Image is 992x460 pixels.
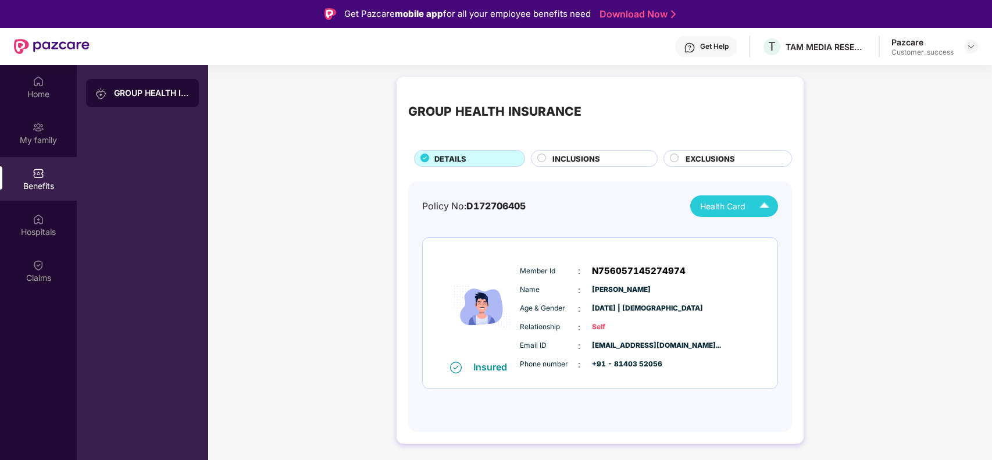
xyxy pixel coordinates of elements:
[434,153,466,165] span: DETAILS
[520,322,578,333] span: Relationship
[520,266,578,277] span: Member Id
[395,8,443,19] strong: mobile app
[344,7,591,21] div: Get Pazcare for all your employee benefits need
[408,102,581,122] div: GROUP HEALTH INSURANCE
[592,264,686,278] span: N756057145274974
[33,259,44,271] img: svg+xml;base64,PHN2ZyBpZD0iQ2xhaW0iIHhtbG5zPSJodHRwOi8vd3d3LnczLm9yZy8yMDAwL3N2ZyIgd2lkdGg9IjIwIi...
[578,302,580,315] span: :
[754,196,775,216] img: Icuh8uwCUCF+XjCZyLQsAKiDCM9HiE6CMYmKQaPGkZKaA32CAAACiQcFBJY0IsAAAAASUVORK5CYII=
[466,201,526,212] span: D172706405
[600,8,672,20] a: Download Now
[422,199,526,213] div: Policy No:
[578,265,580,277] span: :
[592,303,650,314] span: [DATE] | [DEMOGRAPHIC_DATA]
[684,42,695,54] img: svg+xml;base64,PHN2ZyBpZD0iSGVscC0zMngzMiIgeG1sbnM9Imh0dHA6Ly93d3cudzMub3JnLzIwMDAvc3ZnIiB3aWR0aD...
[33,122,44,133] img: svg+xml;base64,PHN2ZyB3aWR0aD0iMjAiIGhlaWdodD0iMjAiIHZpZXdCb3g9IjAgMCAyMCAyMCIgZmlsbD0ibm9uZSIgeG...
[578,340,580,352] span: :
[447,253,517,361] img: icon
[578,284,580,297] span: :
[520,303,578,314] span: Age & Gender
[578,321,580,334] span: :
[592,284,650,295] span: [PERSON_NAME]
[686,153,735,165] span: EXCLUSIONS
[891,48,954,57] div: Customer_success
[966,42,976,51] img: svg+xml;base64,PHN2ZyBpZD0iRHJvcGRvd24tMzJ4MzIiIHhtbG5zPSJodHRwOi8vd3d3LnczLm9yZy8yMDAwL3N2ZyIgd2...
[33,213,44,225] img: svg+xml;base64,PHN2ZyBpZD0iSG9zcGl0YWxzIiB4bWxucz0iaHR0cDovL3d3dy53My5vcmcvMjAwMC9zdmciIHdpZHRoPS...
[450,362,462,373] img: svg+xml;base64,PHN2ZyB4bWxucz0iaHR0cDovL3d3dy53My5vcmcvMjAwMC9zdmciIHdpZHRoPSIxNiIgaGVpZ2h0PSIxNi...
[592,359,650,370] span: +91 - 81403 52056
[671,8,676,20] img: Stroke
[520,284,578,295] span: Name
[891,37,954,48] div: Pazcare
[95,88,107,99] img: svg+xml;base64,PHN2ZyB3aWR0aD0iMjAiIGhlaWdodD0iMjAiIHZpZXdCb3g9IjAgMCAyMCAyMCIgZmlsbD0ibm9uZSIgeG...
[520,340,578,351] span: Email ID
[578,358,580,371] span: :
[324,8,336,20] img: Logo
[786,41,867,52] div: TAM MEDIA RESEARCH PRIVATE LIMITED
[33,76,44,87] img: svg+xml;base64,PHN2ZyBpZD0iSG9tZSIgeG1sbnM9Imh0dHA6Ly93d3cudzMub3JnLzIwMDAvc3ZnIiB3aWR0aD0iMjAiIG...
[700,200,745,213] span: Health Card
[768,40,776,54] span: T
[552,153,600,165] span: INCLUSIONS
[473,361,514,373] div: Insured
[592,322,650,333] span: Self
[520,359,578,370] span: Phone number
[114,87,190,99] div: GROUP HEALTH INSURANCE
[690,195,778,217] button: Health Card
[14,39,90,54] img: New Pazcare Logo
[592,340,650,351] span: [EMAIL_ADDRESS][DOMAIN_NAME]...
[33,167,44,179] img: svg+xml;base64,PHN2ZyBpZD0iQmVuZWZpdHMiIHhtbG5zPSJodHRwOi8vd3d3LnczLm9yZy8yMDAwL3N2ZyIgd2lkdGg9Ij...
[700,42,729,51] div: Get Help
